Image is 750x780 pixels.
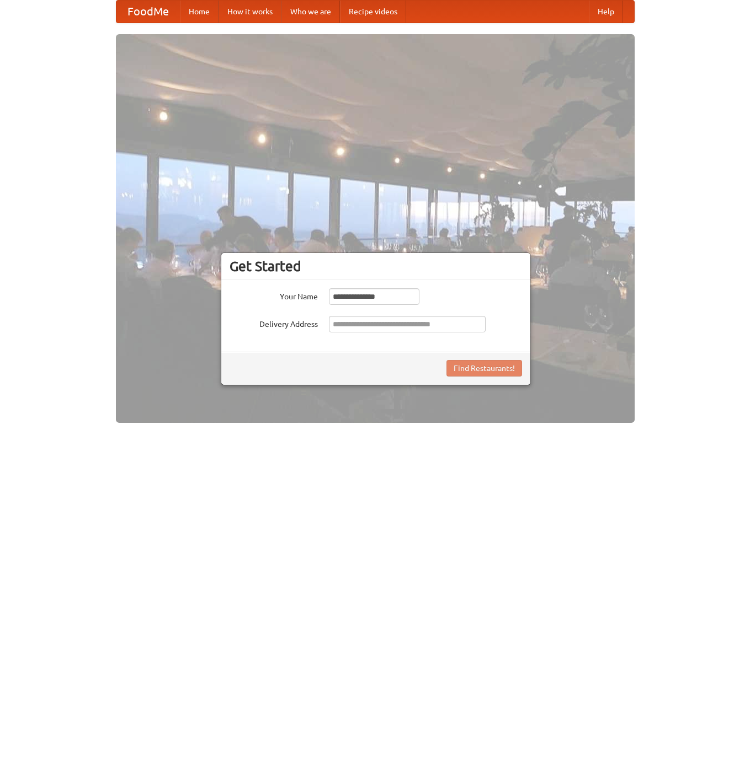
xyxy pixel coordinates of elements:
[230,316,318,330] label: Delivery Address
[230,258,522,275] h3: Get Started
[219,1,281,23] a: How it works
[116,1,180,23] a: FoodMe
[340,1,406,23] a: Recipe videos
[589,1,623,23] a: Help
[446,360,522,376] button: Find Restaurants!
[180,1,219,23] a: Home
[281,1,340,23] a: Who we are
[230,288,318,302] label: Your Name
